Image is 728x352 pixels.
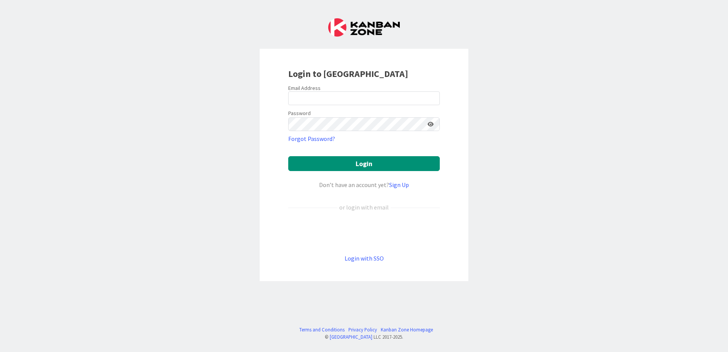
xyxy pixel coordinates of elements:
[288,109,311,117] label: Password
[330,334,372,340] a: [GEOGRAPHIC_DATA]
[299,326,345,333] a: Terms and Conditions
[288,85,321,91] label: Email Address
[284,224,444,241] iframe: Pulsante Accedi con Google
[337,203,391,212] div: or login with email
[348,326,377,333] a: Privacy Policy
[345,254,384,262] a: Login with SSO
[389,181,409,189] a: Sign Up
[295,333,433,341] div: © LLC 2017- 2025 .
[288,180,440,189] div: Don’t have an account yet?
[288,156,440,171] button: Login
[381,326,433,333] a: Kanban Zone Homepage
[288,134,335,143] a: Forgot Password?
[288,68,408,80] b: Login to [GEOGRAPHIC_DATA]
[328,18,400,37] img: Kanban Zone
